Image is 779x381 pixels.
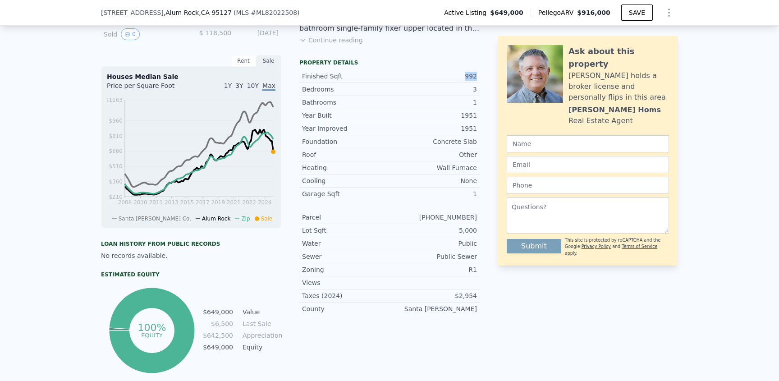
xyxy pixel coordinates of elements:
[261,216,273,222] span: Sale
[119,216,191,222] span: Santa [PERSON_NAME] Co.
[389,176,477,185] div: None
[107,81,191,96] div: Price per Square Foot
[568,115,633,126] div: Real Estate Agent
[241,331,281,340] td: Appreciation
[582,244,611,249] a: Privacy Policy
[389,72,477,81] div: 992
[389,265,477,274] div: R1
[211,199,225,206] tspan: 2019
[302,163,389,172] div: Heating
[202,331,234,340] td: $642,500
[302,98,389,107] div: Bathrooms
[389,150,477,159] div: Other
[622,244,657,249] a: Terms of Service
[109,118,123,124] tspan: $960
[389,137,477,146] div: Concrete Slab
[109,163,123,170] tspan: $510
[241,342,281,352] td: Equity
[302,85,389,94] div: Bedrooms
[109,133,123,139] tspan: $810
[202,307,234,317] td: $649,000
[389,226,477,235] div: 5,000
[302,176,389,185] div: Cooling
[164,8,232,17] span: , Alum Rock
[444,8,490,17] span: Active Listing
[302,213,389,222] div: Parcel
[299,59,480,66] div: Property details
[299,36,363,45] button: Continue reading
[507,156,669,173] input: Email
[389,85,477,94] div: 3
[302,278,389,287] div: Views
[242,199,256,206] tspan: 2022
[137,322,166,333] tspan: 100%
[262,82,275,91] span: Max
[302,72,389,81] div: Finished Sqft
[109,194,123,200] tspan: $210
[389,213,477,222] div: [PHONE_NUMBER]
[165,199,179,206] tspan: 2013
[389,189,477,198] div: 1
[199,9,232,16] span: , CA 95127
[568,105,661,115] div: [PERSON_NAME] Homs
[258,199,272,206] tspan: 2024
[302,291,389,300] div: Taxes (2024)
[202,216,230,222] span: Alum Rock
[149,199,163,206] tspan: 2011
[199,29,231,37] span: $ 118,500
[251,9,297,16] span: # ML82022508
[507,239,561,253] button: Submit
[101,8,164,17] span: [STREET_ADDRESS]
[302,304,389,313] div: County
[202,319,234,329] td: $6,500
[389,239,477,248] div: Public
[568,45,669,70] div: Ask about this property
[235,82,243,89] span: 3Y
[247,82,259,89] span: 10Y
[196,199,210,206] tspan: 2017
[107,72,275,81] div: Houses Median Sale
[490,8,523,17] span: $649,000
[231,55,256,67] div: Rent
[141,331,163,338] tspan: equity
[389,98,477,107] div: 1
[302,137,389,146] div: Foundation
[224,82,232,89] span: 1Y
[302,226,389,235] div: Lot Sqft
[302,265,389,274] div: Zoning
[568,70,669,103] div: [PERSON_NAME] holds a broker license and personally flips in this area
[234,8,300,17] div: ( )
[302,124,389,133] div: Year Improved
[565,237,669,257] div: This site is protected by reCAPTCHA and the Google and apply.
[104,28,184,40] div: Sold
[109,148,123,154] tspan: $660
[302,239,389,248] div: Water
[227,199,241,206] tspan: 2021
[507,135,669,152] input: Name
[180,199,194,206] tspan: 2015
[101,271,281,278] div: Estimated Equity
[241,319,281,329] td: Last Sale
[238,28,279,40] div: [DATE]
[302,189,389,198] div: Garage Sqft
[577,9,610,16] span: $916,000
[101,240,281,248] div: Loan history from public records
[118,199,132,206] tspan: 2008
[241,307,281,317] td: Value
[389,163,477,172] div: Wall Furnace
[302,252,389,261] div: Sewer
[389,252,477,261] div: Public Sewer
[302,150,389,159] div: Roof
[241,216,250,222] span: Zip
[236,9,249,16] span: MLS
[202,342,234,352] td: $649,000
[389,291,477,300] div: $2,954
[133,199,147,206] tspan: 2010
[538,8,577,17] span: Pellego ARV
[621,5,653,21] button: SAVE
[109,179,123,185] tspan: $360
[121,28,140,40] button: View historical data
[302,111,389,120] div: Year Built
[389,111,477,120] div: 1951
[660,4,678,22] button: Show Options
